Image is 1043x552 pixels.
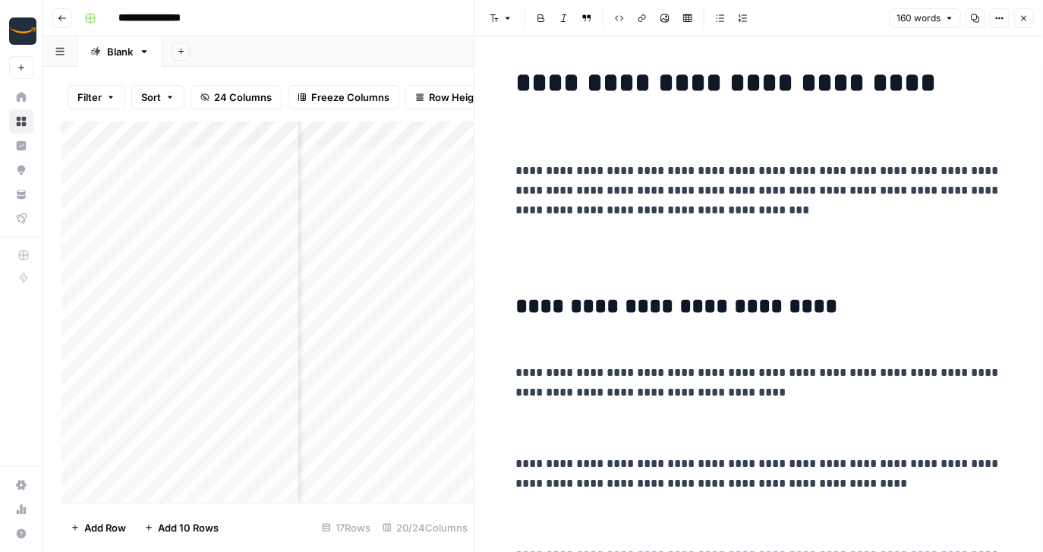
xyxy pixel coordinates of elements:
[191,85,282,109] button: 24 Columns
[377,516,474,540] div: 20/24 Columns
[158,520,219,535] span: Add 10 Rows
[316,516,377,540] div: 17 Rows
[890,8,961,28] button: 160 words
[77,36,162,67] a: Blank
[9,17,36,45] img: Project Kuiper Logo
[84,520,126,535] span: Add Row
[9,497,33,522] a: Usage
[131,85,184,109] button: Sort
[135,516,228,540] button: Add 10 Rows
[61,516,135,540] button: Add Row
[405,85,493,109] button: Row Height
[896,11,941,25] span: 160 words
[9,85,33,109] a: Home
[9,12,33,50] button: Workspace: Project Kuiper
[9,134,33,158] a: Insights
[9,522,33,546] button: Help + Support
[9,182,33,207] a: Your Data
[311,90,389,105] span: Freeze Columns
[77,90,102,105] span: Filter
[9,158,33,182] a: Opportunities
[68,85,125,109] button: Filter
[141,90,161,105] span: Sort
[9,473,33,497] a: Settings
[214,90,272,105] span: 24 Columns
[429,90,484,105] span: Row Height
[288,85,399,109] button: Freeze Columns
[107,44,133,59] div: Blank
[9,109,33,134] a: Browse
[9,207,33,231] a: Flightpath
